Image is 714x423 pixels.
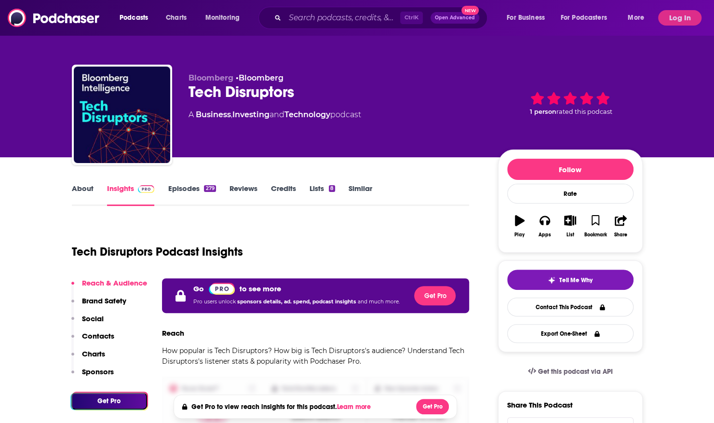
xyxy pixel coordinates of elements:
[82,349,105,358] p: Charts
[271,184,296,206] a: Credits
[416,399,449,414] button: Get Pro
[71,296,126,314] button: Brand Safety
[160,10,192,26] a: Charts
[539,232,551,238] div: Apps
[204,185,216,192] div: 279
[507,209,532,244] button: Play
[507,184,633,204] div: Rate
[532,209,557,244] button: Apps
[514,232,525,238] div: Play
[168,184,216,206] a: Episodes279
[231,110,232,119] span: ,
[196,110,231,119] a: Business
[583,209,608,244] button: Bookmark
[113,10,161,26] button: open menu
[239,73,283,82] a: Bloomberg
[461,6,479,15] span: New
[559,276,593,284] span: Tell Me Why
[236,73,283,82] span: •
[566,232,574,238] div: List
[561,11,607,25] span: For Podcasters
[199,10,252,26] button: open menu
[237,299,358,305] span: sponsors details, ad. spend, podcast insights
[414,286,456,305] button: Get Pro
[284,110,330,119] a: Technology
[71,278,147,296] button: Reach & Audience
[498,73,643,133] div: 1 personrated this podcast
[240,284,281,293] p: to see more
[82,278,147,287] p: Reach & Audience
[72,245,243,259] h1: Tech Disruptors Podcast Insights
[71,349,105,367] button: Charts
[8,9,100,27] img: Podchaser - Follow, Share and Rate Podcasts
[621,10,656,26] button: open menu
[658,10,701,26] button: Log In
[269,110,284,119] span: and
[193,284,204,293] p: Go
[72,184,94,206] a: About
[232,110,269,119] a: Investing
[584,232,606,238] div: Bookmark
[191,403,373,411] h4: Get Pro to view reach insights for this podcast.
[205,11,240,25] span: Monitoring
[500,10,557,26] button: open menu
[268,7,497,29] div: Search podcasts, credits, & more...
[189,109,361,121] div: A podcast
[507,159,633,180] button: Follow
[162,328,184,338] h3: Reach
[530,108,556,115] span: 1 person
[166,11,187,25] span: Charts
[520,360,620,383] a: Get this podcast via API
[435,15,475,20] span: Open Advanced
[162,345,470,367] p: How popular is Tech Disruptors? How big is Tech Disruptors's audience? Understand Tech Disruptors...
[556,108,612,115] span: rated this podcast
[74,67,170,163] img: Tech Disruptors
[82,314,104,323] p: Social
[507,400,573,409] h3: Share This Podcast
[138,185,155,193] img: Podchaser Pro
[310,184,335,206] a: Lists8
[285,10,400,26] input: Search podcasts, credits, & more...
[82,296,126,305] p: Brand Safety
[400,12,423,24] span: Ctrl K
[209,283,235,295] img: Podchaser Pro
[71,367,114,385] button: Sponsors
[120,11,148,25] span: Podcasts
[507,298,633,316] a: Contact This Podcast
[614,232,627,238] div: Share
[71,314,104,332] button: Social
[628,11,644,25] span: More
[507,324,633,343] button: Export One-Sheet
[557,209,582,244] button: List
[548,276,555,284] img: tell me why sparkle
[608,209,633,244] button: Share
[538,368,612,376] span: Get this podcast via API
[329,185,335,192] div: 8
[554,10,621,26] button: open menu
[209,282,235,295] a: Pro website
[82,331,114,341] p: Contacts
[71,331,114,349] button: Contacts
[507,270,633,290] button: tell me why sparkleTell Me Why
[71,393,147,409] button: Get Pro
[82,367,114,376] p: Sponsors
[189,73,233,82] span: Bloomberg
[193,295,400,309] p: Pro users unlock and much more.
[107,184,155,206] a: InsightsPodchaser Pro
[349,184,372,206] a: Similar
[507,11,545,25] span: For Business
[431,12,479,24] button: Open AdvancedNew
[337,403,373,411] button: Learn more
[229,184,257,206] a: Reviews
